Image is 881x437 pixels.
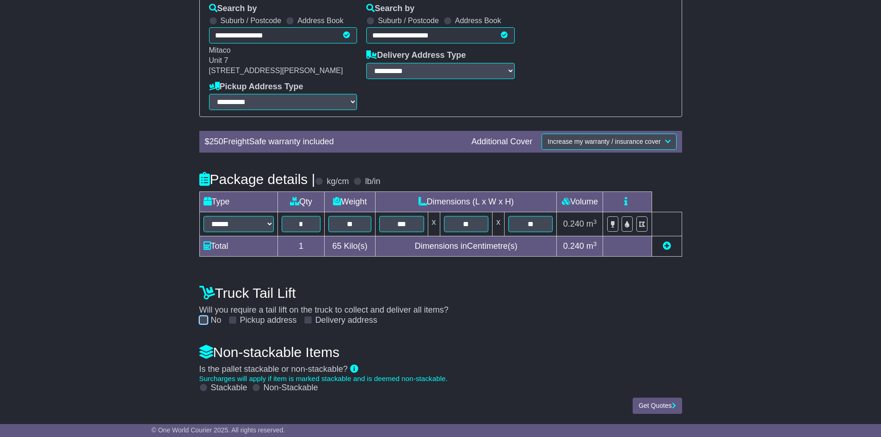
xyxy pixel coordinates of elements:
label: Non-Stackable [264,383,318,393]
td: Total [199,236,278,257]
h4: Non-stackable Items [199,345,682,360]
td: Kilo(s) [324,236,375,257]
td: 1 [278,236,325,257]
label: Search by [366,4,414,14]
span: 65 [332,241,341,251]
sup: 3 [593,240,597,247]
a: Add new item [663,241,671,251]
td: Dimensions in Centimetre(s) [376,236,557,257]
label: Stackable [211,383,247,393]
span: Increase my warranty / insurance cover [548,138,660,145]
span: Mitaco [209,46,231,54]
span: 0.240 [563,241,584,251]
span: Is the pallet stackable or non-stackable? [199,364,348,374]
span: Unit 7 [209,56,228,64]
label: Address Book [455,16,501,25]
label: Delivery Address Type [366,50,466,61]
label: No [211,315,222,326]
td: Weight [324,192,375,212]
button: Get Quotes [633,398,682,414]
td: x [428,212,440,236]
label: Address Book [297,16,344,25]
label: Delivery address [315,315,377,326]
span: 0.240 [563,219,584,228]
div: Will you require a tail lift on the truck to collect and deliver all items? [195,280,687,326]
td: Dimensions (L x W x H) [376,192,557,212]
div: Surcharges will apply if item is marked stackable and is deemed non-stackable. [199,375,682,383]
sup: 3 [593,218,597,225]
td: Qty [278,192,325,212]
span: m [586,241,597,251]
td: x [492,212,504,236]
label: Suburb / Postcode [378,16,439,25]
h4: Package details | [199,172,315,187]
label: Pickup Address Type [209,82,303,92]
span: [STREET_ADDRESS][PERSON_NAME] [209,67,343,74]
label: Pickup address [240,315,297,326]
label: Search by [209,4,257,14]
td: Volume [557,192,603,212]
label: lb/in [365,177,380,187]
span: 250 [209,137,223,146]
td: Type [199,192,278,212]
span: © One World Courier 2025. All rights reserved. [152,426,285,434]
div: $ FreightSafe warranty included [200,137,467,147]
div: Additional Cover [467,137,537,147]
label: kg/cm [327,177,349,187]
span: m [586,219,597,228]
label: Suburb / Postcode [221,16,282,25]
h4: Truck Tail Lift [199,285,682,301]
button: Increase my warranty / insurance cover [542,134,676,150]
